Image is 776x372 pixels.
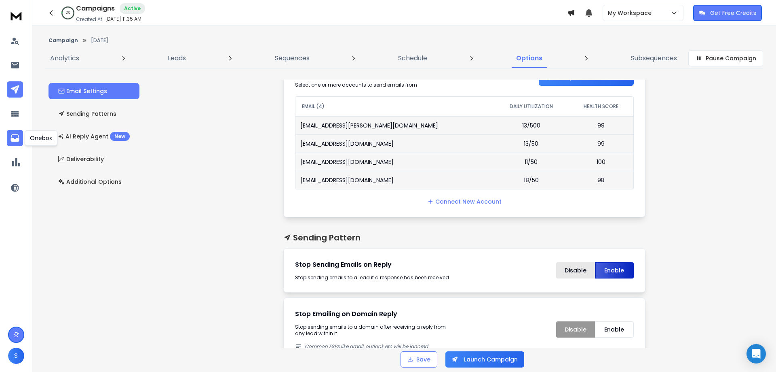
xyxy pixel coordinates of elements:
button: Launch Campaign [445,351,524,368]
p: [EMAIL_ADDRESS][DOMAIN_NAME] [300,158,394,166]
button: Email Settings [48,83,139,99]
p: Stop sending emails to a domain after receiving a reply from any lead within it [295,324,456,350]
a: Schedule [393,49,432,68]
p: My Workspace [608,9,655,17]
p: Sending Patterns [58,110,116,118]
button: Pause Campaign [688,50,763,66]
button: Enable [595,262,634,278]
button: Enable [595,321,634,338]
p: Created At: [76,16,103,23]
p: Options [516,53,542,63]
p: Analytics [50,53,79,63]
h1: Campaigns [76,4,115,13]
button: Get Free Credits [693,5,762,21]
p: Email Settings [58,87,107,95]
th: HEALTH SCORE [569,97,633,116]
a: Options [511,49,547,68]
a: Connect New Account [427,198,502,206]
th: EMAIL (4) [295,97,494,116]
p: [DATE] 11:35 AM [105,16,141,22]
div: New [110,132,130,141]
p: [EMAIL_ADDRESS][DOMAIN_NAME] [300,140,394,148]
div: Open Intercom Messenger [746,344,766,363]
p: Get Free Credits [710,9,756,17]
p: Deliverability [58,155,104,163]
td: 99 [569,134,633,153]
button: AI Reply AgentNew [48,128,139,145]
p: Leads [168,53,186,63]
button: Additional Options [48,174,139,190]
button: Save [401,351,437,368]
td: 98 [569,171,633,189]
td: 13/500 [493,116,569,134]
a: Analytics [45,49,84,68]
td: 99 [569,116,633,134]
p: Subsequences [631,53,677,63]
p: Common ESPs like gmail, outlook etc will be ignored [305,343,456,350]
td: 11/50 [493,153,569,171]
h1: Stop Sending Emails on Reply [295,260,456,270]
th: DAILY UTILIZATION [493,97,569,116]
button: S [8,348,24,364]
p: AI Reply Agent [58,132,130,141]
p: [EMAIL_ADDRESS][PERSON_NAME][DOMAIN_NAME] [300,121,438,130]
div: Onebox [25,130,57,146]
h1: Stop Emailing on Domain Reply [295,309,456,319]
p: Sequences [275,53,310,63]
a: Leads [163,49,191,68]
p: Additional Options [58,178,122,186]
div: Stop sending emails to a lead if a response has been received [295,274,456,281]
div: Select one or more accounts to send emails from [295,82,456,88]
p: 2 % [66,11,70,15]
p: [EMAIL_ADDRESS][DOMAIN_NAME] [300,176,394,184]
p: Schedule [398,53,427,63]
a: Subsequences [626,49,682,68]
button: Deliverability [48,151,139,167]
td: 13/50 [493,134,569,153]
h1: Sending Pattern [283,232,645,243]
td: 100 [569,153,633,171]
p: [DATE] [91,37,108,44]
img: logo [8,8,24,23]
a: Sequences [270,49,314,68]
button: Sending Patterns [48,106,139,122]
button: Disable [556,262,595,278]
button: Campaign [48,37,78,44]
td: 18/50 [493,171,569,189]
button: Disable [556,321,595,338]
div: Active [120,3,145,14]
